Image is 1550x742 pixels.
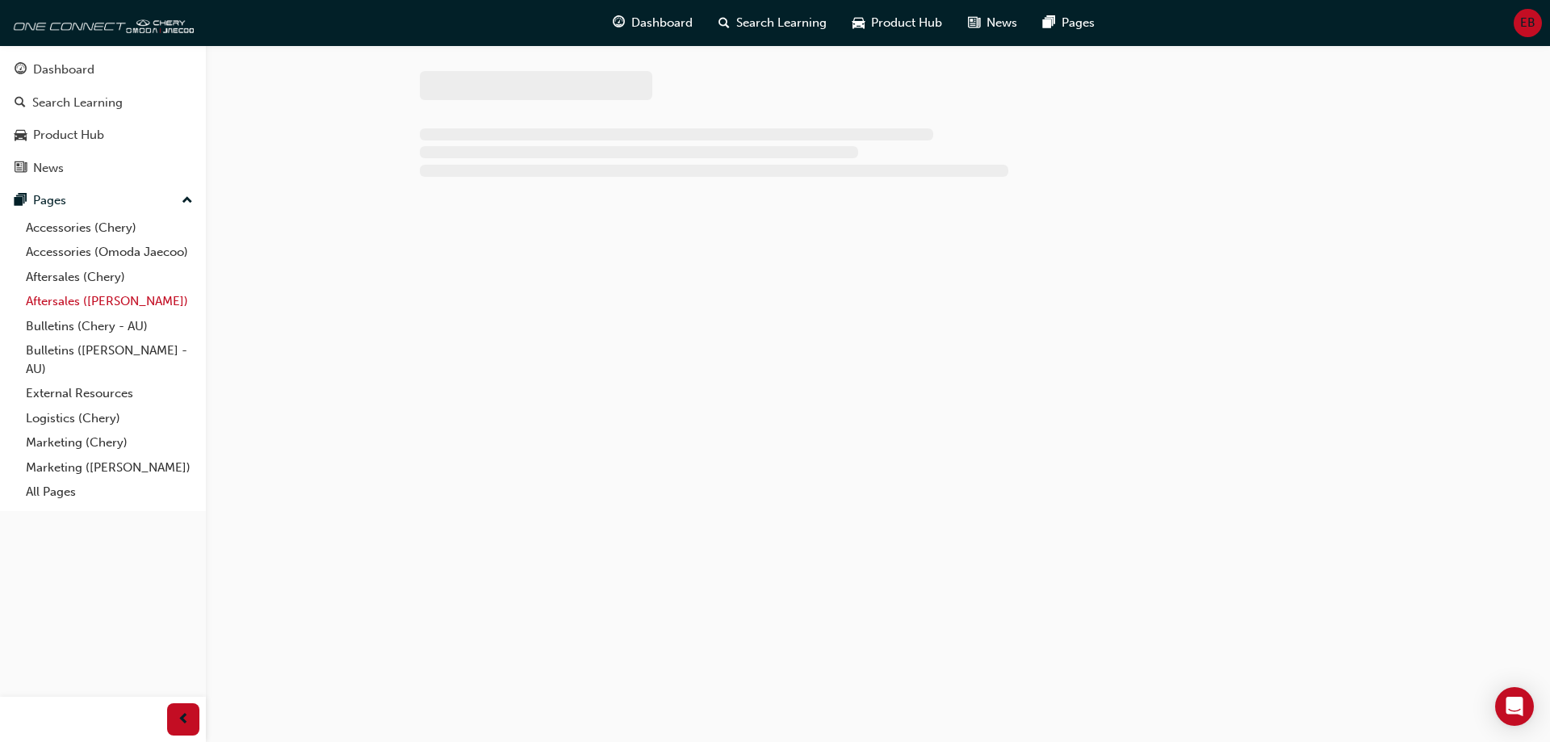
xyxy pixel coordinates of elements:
a: news-iconNews [955,6,1030,40]
span: news-icon [15,161,27,176]
a: Logistics (Chery) [19,406,199,431]
span: car-icon [15,128,27,143]
span: guage-icon [15,63,27,78]
span: pages-icon [1043,13,1055,33]
a: Marketing ([PERSON_NAME]) [19,455,199,480]
div: Pages [33,191,66,210]
a: Dashboard [6,55,199,85]
span: search-icon [15,96,26,111]
a: search-iconSearch Learning [706,6,840,40]
div: News [33,159,64,178]
a: Aftersales ([PERSON_NAME]) [19,289,199,314]
a: guage-iconDashboard [600,6,706,40]
span: Product Hub [871,14,942,32]
a: News [6,153,199,183]
span: car-icon [852,13,865,33]
a: Accessories (Chery) [19,216,199,241]
a: car-iconProduct Hub [840,6,955,40]
span: Dashboard [631,14,693,32]
a: Product Hub [6,120,199,150]
a: Accessories (Omoda Jaecoo) [19,240,199,265]
button: Pages [6,186,199,216]
span: up-icon [182,191,193,212]
a: Bulletins ([PERSON_NAME] - AU) [19,338,199,381]
a: Bulletins (Chery - AU) [19,314,199,339]
span: Pages [1062,14,1095,32]
span: EB [1520,14,1535,32]
span: prev-icon [178,710,190,730]
a: Marketing (Chery) [19,430,199,455]
img: oneconnect [8,6,194,39]
button: DashboardSearch LearningProduct HubNews [6,52,199,186]
div: Product Hub [33,126,104,145]
a: Aftersales (Chery) [19,265,199,290]
div: Dashboard [33,61,94,79]
a: External Resources [19,381,199,406]
span: pages-icon [15,194,27,208]
span: search-icon [718,13,730,33]
span: News [987,14,1017,32]
span: news-icon [968,13,980,33]
span: guage-icon [613,13,625,33]
a: pages-iconPages [1030,6,1108,40]
button: EB [1514,9,1542,37]
a: Search Learning [6,88,199,118]
span: Search Learning [736,14,827,32]
a: All Pages [19,480,199,505]
div: Search Learning [32,94,123,112]
div: Open Intercom Messenger [1495,687,1534,726]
